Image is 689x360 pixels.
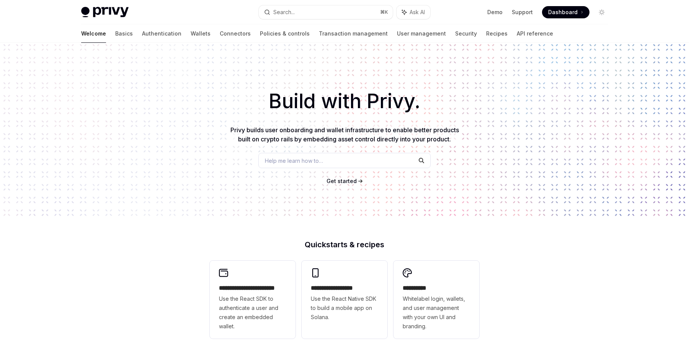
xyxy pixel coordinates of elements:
button: Ask AI [397,5,430,19]
a: **** *****Whitelabel login, wallets, and user management with your own UI and branding. [393,261,479,339]
a: Policies & controls [260,24,310,43]
a: **** **** **** ***Use the React Native SDK to build a mobile app on Solana. [302,261,387,339]
div: Search... [273,8,295,17]
a: Support [512,8,533,16]
a: Security [455,24,477,43]
a: Recipes [486,24,508,43]
h2: Quickstarts & recipes [210,241,479,248]
span: Use the React Native SDK to build a mobile app on Solana. [311,294,378,322]
a: Dashboard [542,6,589,18]
a: Connectors [220,24,251,43]
span: Help me learn how to… [265,157,323,165]
span: Whitelabel login, wallets, and user management with your own UI and branding. [403,294,470,331]
a: Get started [327,177,357,185]
h1: Build with Privy. [12,86,677,116]
a: Basics [115,24,133,43]
span: Use the React SDK to authenticate a user and create an embedded wallet. [219,294,286,331]
button: Search...⌘K [259,5,393,19]
span: ⌘ K [380,9,388,15]
span: Dashboard [548,8,578,16]
span: Privy builds user onboarding and wallet infrastructure to enable better products built on crypto ... [230,126,459,143]
a: Authentication [142,24,181,43]
span: Ask AI [410,8,425,16]
a: User management [397,24,446,43]
img: light logo [81,7,129,18]
a: Wallets [191,24,211,43]
button: Toggle dark mode [596,6,608,18]
a: Transaction management [319,24,388,43]
span: Get started [327,178,357,184]
a: API reference [517,24,553,43]
a: Welcome [81,24,106,43]
a: Demo [487,8,503,16]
